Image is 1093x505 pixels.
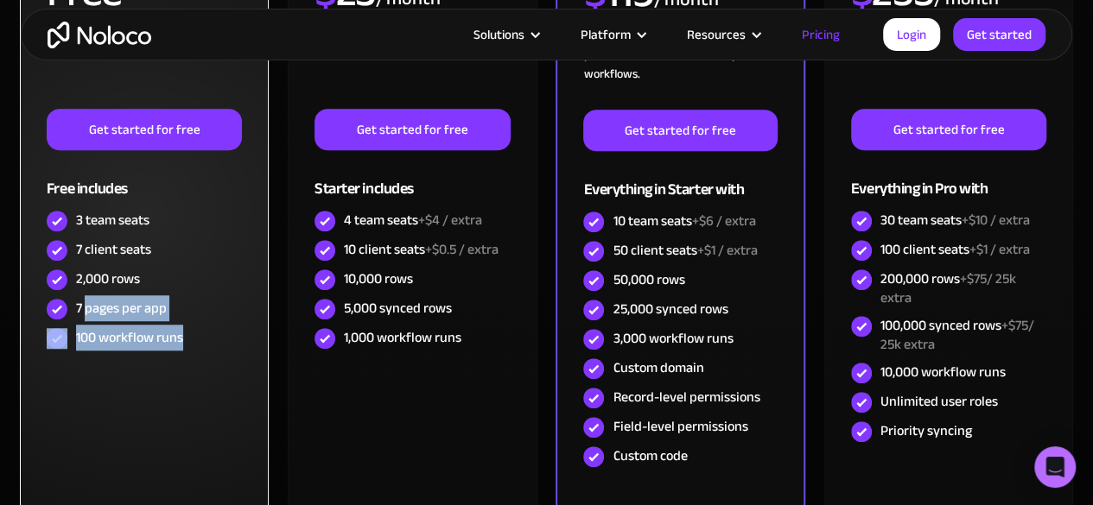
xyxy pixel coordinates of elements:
div: Free includes [47,150,242,206]
a: Get started for free [47,109,242,150]
div: 10,000 rows [344,269,413,288]
div: 7 pages per app [76,299,167,318]
div: 30 team seats [880,211,1030,230]
div: 5,000 synced rows [344,299,452,318]
a: Pricing [780,23,861,46]
div: 25,000 synced rows [613,300,728,319]
div: 7 client seats [76,240,151,259]
div: 100 workflow runs [76,328,183,347]
div: 3,000 workflow runs [613,329,733,348]
div: 100 client seats [880,240,1030,259]
div: Platform [559,23,665,46]
div: 10 team seats [613,211,755,230]
div: Open Intercom Messenger [1034,446,1076,488]
a: home [48,22,151,48]
div: Solutions [473,23,524,46]
span: +$4 / extra [418,207,482,233]
div: Resources [687,23,746,46]
div: Solutions [452,23,559,46]
span: +$10 / extra [962,207,1030,233]
div: Priority syncing [880,421,972,440]
div: Custom domain [613,358,703,377]
div: Record-level permissions [613,388,759,407]
div: Unlimited user roles [880,392,998,411]
span: +$0.5 / extra [425,237,499,262]
a: Get started [953,18,1045,51]
a: Login [883,18,940,51]
a: Get started for free [583,110,777,151]
div: 200,000 rows [880,269,1046,307]
div: 10 client seats [344,240,499,259]
div: 4 team seats [344,211,482,230]
div: 3 team seats [76,211,149,230]
div: 1,000 workflow runs [344,328,461,347]
span: +$75/ 25k extra [880,312,1034,357]
div: Resources [665,23,780,46]
span: +$6 / extra [691,208,755,234]
a: Get started for free [851,109,1046,150]
div: Custom code [613,446,687,465]
span: +$75/ 25k extra [880,266,1016,311]
div: Everything in Pro with [851,150,1046,206]
span: +$1 / extra [696,237,757,263]
div: 10,000 workflow runs [880,363,1006,382]
div: 50,000 rows [613,270,684,289]
div: Platform [581,23,631,46]
div: 50 client seats [613,241,757,260]
a: Get started for free [315,109,510,150]
div: Field-level permissions [613,417,747,436]
div: 2,000 rows [76,269,140,288]
span: +$1 / extra [969,237,1030,262]
div: Starter includes [315,150,510,206]
div: 100,000 synced rows [880,316,1046,354]
div: Everything in Starter with [583,151,777,207]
